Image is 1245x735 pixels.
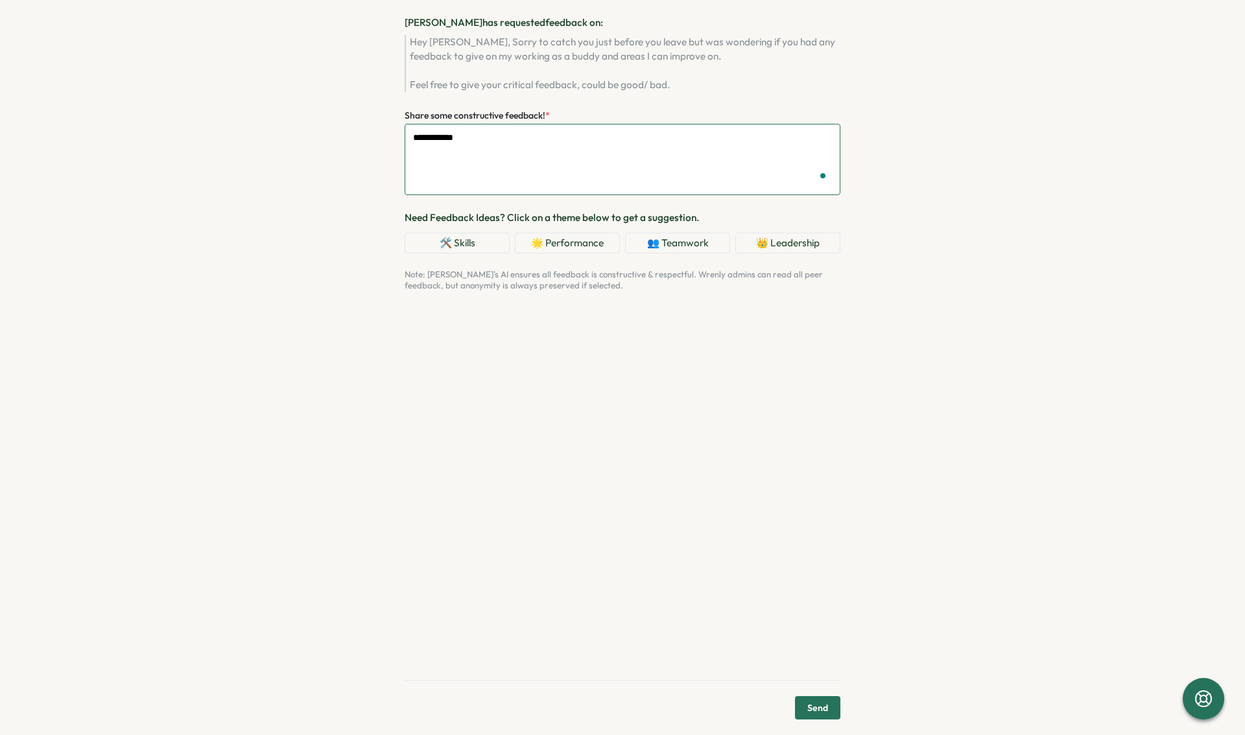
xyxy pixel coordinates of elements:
textarea: To enrich screen reader interactions, please activate Accessibility in Grammarly extension settings [405,124,840,195]
p: Need Feedback Ideas? Click on a theme below to get a suggestion. [405,211,840,225]
button: 👑 Leadership [735,233,840,253]
button: 🛠️ Skills [405,233,510,253]
div: Hey [PERSON_NAME], Sorry to catch you just before you leave but was wondering if you had any feed... [405,35,840,92]
button: 🌟 Performance [515,233,620,253]
p: Note: [PERSON_NAME]'s AI ensures all feedback is constructive & respectful. Wrenly admins can rea... [405,269,840,292]
span: Send [807,697,828,719]
button: 👥 Teamwork [625,233,730,253]
label: Share some constructive feedback! [405,109,550,123]
p: [PERSON_NAME] has requested feedback on: [405,16,840,30]
button: Send [795,696,840,719]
